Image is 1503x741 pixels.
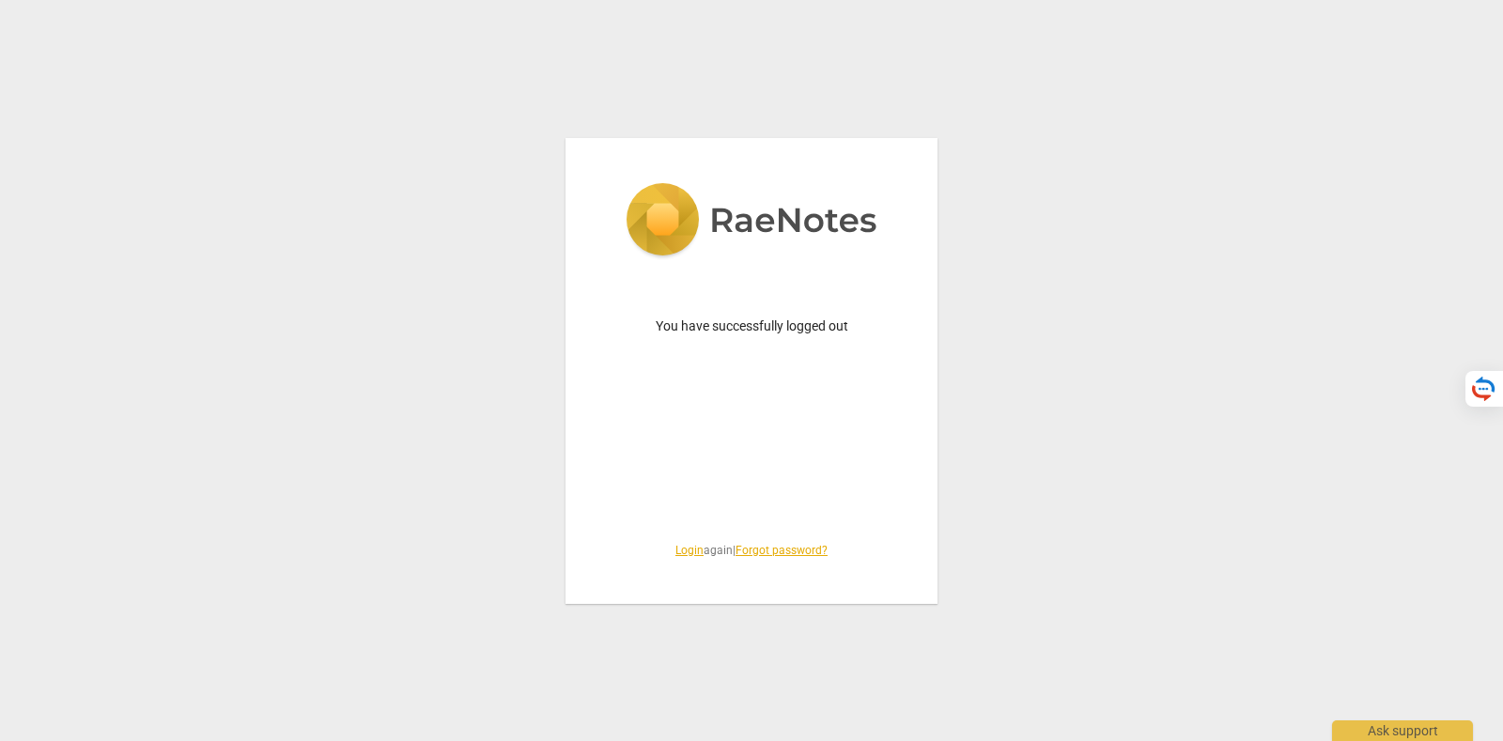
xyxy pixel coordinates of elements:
div: Ask support [1332,720,1473,741]
p: You have successfully logged out [611,316,892,336]
a: Login [675,544,704,557]
span: again | [611,543,892,559]
a: Forgot password? [736,544,828,557]
img: 5ac2273c67554f335776073100b6d88f.svg [626,183,877,260]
